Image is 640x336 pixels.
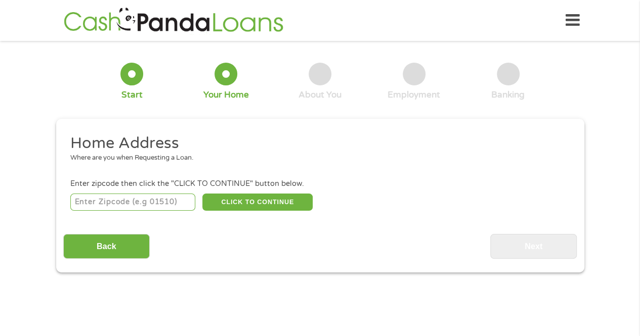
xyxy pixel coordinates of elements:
input: Enter Zipcode (e.g 01510) [70,194,195,211]
input: Next [490,234,577,259]
div: Banking [491,89,525,101]
button: CLICK TO CONTINUE [202,194,313,211]
h2: Home Address [70,133,562,154]
img: GetLoanNow Logo [61,6,286,35]
div: Employment [388,89,440,101]
div: Where are you when Requesting a Loan. [70,153,562,163]
div: Start [121,89,143,101]
div: Enter zipcode then click the "CLICK TO CONTINUE" button below. [70,178,569,189]
div: About You [298,89,342,101]
div: Your Home [203,89,249,101]
input: Back [63,234,150,259]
